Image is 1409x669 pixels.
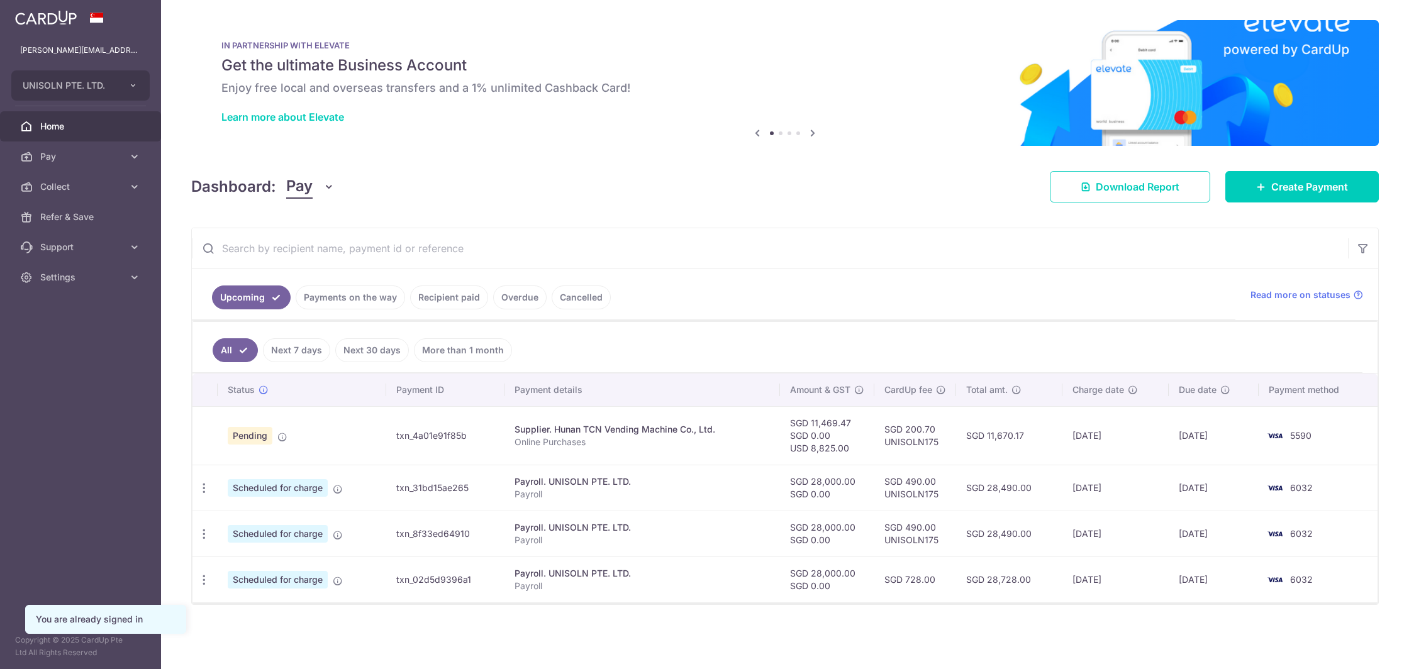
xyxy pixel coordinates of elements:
[228,571,328,589] span: Scheduled for charge
[228,525,328,543] span: Scheduled for charge
[40,180,123,193] span: Collect
[386,406,504,465] td: txn_4a01e91f85b
[40,120,123,133] span: Home
[1262,480,1288,495] img: Bank Card
[11,70,150,101] button: UNISOLN PTE. LTD.
[515,534,769,546] p: Payroll
[1271,179,1348,194] span: Create Payment
[221,80,1349,96] h6: Enjoy free local and overseas transfers and a 1% unlimited Cashback Card!
[1169,406,1258,465] td: [DATE]
[1262,526,1288,541] img: Bank Card
[1290,482,1313,493] span: 6032
[780,406,874,465] td: SGD 11,469.47 SGD 0.00 USD 8,825.00
[23,79,116,92] span: UNISOLN PTE. LTD.
[335,338,409,362] a: Next 30 days
[1072,384,1124,396] span: Charge date
[956,406,1062,465] td: SGD 11,670.17
[552,285,611,309] a: Cancelled
[1169,556,1258,602] td: [DATE]
[1225,171,1379,202] a: Create Payment
[956,556,1062,602] td: SGD 28,728.00
[956,465,1062,511] td: SGD 28,490.00
[1062,465,1169,511] td: [DATE]
[515,475,769,488] div: Payroll. UNISOLN PTE. LTD.
[410,285,488,309] a: Recipient paid
[1262,428,1288,443] img: Bank Card
[40,150,123,163] span: Pay
[191,20,1379,146] img: Renovation banner
[228,479,328,497] span: Scheduled for charge
[221,55,1349,75] h5: Get the ultimate Business Account
[286,175,335,199] button: Pay
[1290,528,1313,539] span: 6032
[228,427,272,445] span: Pending
[1169,511,1258,556] td: [DATE]
[874,556,956,602] td: SGD 728.00
[1262,572,1288,587] img: Bank Card
[515,580,769,592] p: Payroll
[40,241,123,253] span: Support
[874,465,956,511] td: SGD 490.00 UNISOLN175
[386,556,504,602] td: txn_02d5d9396a1
[780,465,874,511] td: SGD 28,000.00 SGD 0.00
[213,338,258,362] a: All
[1290,430,1312,441] span: 5590
[1050,171,1210,202] a: Download Report
[874,511,956,556] td: SGD 490.00 UNISOLN175
[1250,289,1351,301] span: Read more on statuses
[515,567,769,580] div: Payroll. UNISOLN PTE. LTD.
[192,228,1348,268] input: Search by recipient name, payment id or reference
[386,465,504,511] td: txn_31bd15ae265
[40,271,123,284] span: Settings
[493,285,547,309] a: Overdue
[386,373,504,406] th: Payment ID
[1259,373,1378,406] th: Payment method
[956,511,1062,556] td: SGD 28,490.00
[296,285,405,309] a: Payments on the way
[20,44,141,57] p: [PERSON_NAME][EMAIL_ADDRESS][DOMAIN_NAME]
[15,10,77,25] img: CardUp
[1096,179,1179,194] span: Download Report
[780,556,874,602] td: SGD 28,000.00 SGD 0.00
[874,406,956,465] td: SGD 200.70 UNISOLN175
[515,423,769,436] div: Supplier. Hunan TCN Vending Machine Co., Ltd.
[414,338,512,362] a: More than 1 month
[515,488,769,500] p: Payroll
[780,511,874,556] td: SGD 28,000.00 SGD 0.00
[515,436,769,448] p: Online Purchases
[1062,556,1169,602] td: [DATE]
[966,384,1008,396] span: Total amt.
[504,373,779,406] th: Payment details
[40,211,123,223] span: Refer & Save
[212,285,291,309] a: Upcoming
[1062,406,1169,465] td: [DATE]
[790,384,850,396] span: Amount & GST
[36,613,175,626] div: You are already signed in
[1169,465,1258,511] td: [DATE]
[286,175,313,199] span: Pay
[191,175,276,198] h4: Dashboard:
[228,384,255,396] span: Status
[884,384,932,396] span: CardUp fee
[1179,384,1217,396] span: Due date
[1250,289,1363,301] a: Read more on statuses
[263,338,330,362] a: Next 7 days
[1290,574,1313,585] span: 6032
[515,521,769,534] div: Payroll. UNISOLN PTE. LTD.
[221,40,1349,50] p: IN PARTNERSHIP WITH ELEVATE
[221,111,344,123] a: Learn more about Elevate
[386,511,504,556] td: txn_8f33ed64910
[1062,511,1169,556] td: [DATE]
